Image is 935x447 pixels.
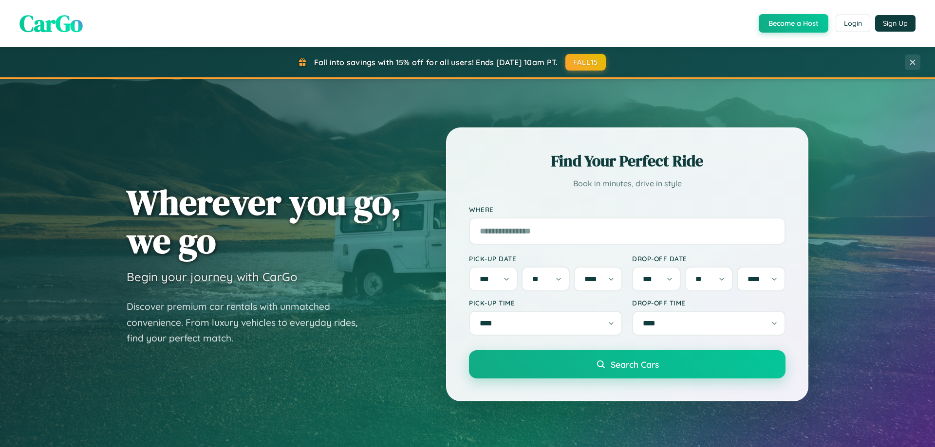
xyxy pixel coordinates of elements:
button: Become a Host [759,14,828,33]
label: Drop-off Time [632,299,785,307]
label: Drop-off Date [632,254,785,263]
button: Login [836,15,870,32]
button: FALL15 [565,54,606,71]
span: Search Cars [611,359,659,370]
h3: Begin your journey with CarGo [127,269,298,284]
label: Where [469,205,785,214]
span: Fall into savings with 15% off for all users! Ends [DATE] 10am PT. [314,57,558,67]
button: Sign Up [875,15,916,32]
button: Search Cars [469,350,785,378]
label: Pick-up Date [469,254,622,263]
p: Discover premium car rentals with unmatched convenience. From luxury vehicles to everyday rides, ... [127,299,370,346]
span: CarGo [19,7,83,39]
label: Pick-up Time [469,299,622,307]
h1: Wherever you go, we go [127,183,401,260]
p: Book in minutes, drive in style [469,177,785,191]
h2: Find Your Perfect Ride [469,150,785,172]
